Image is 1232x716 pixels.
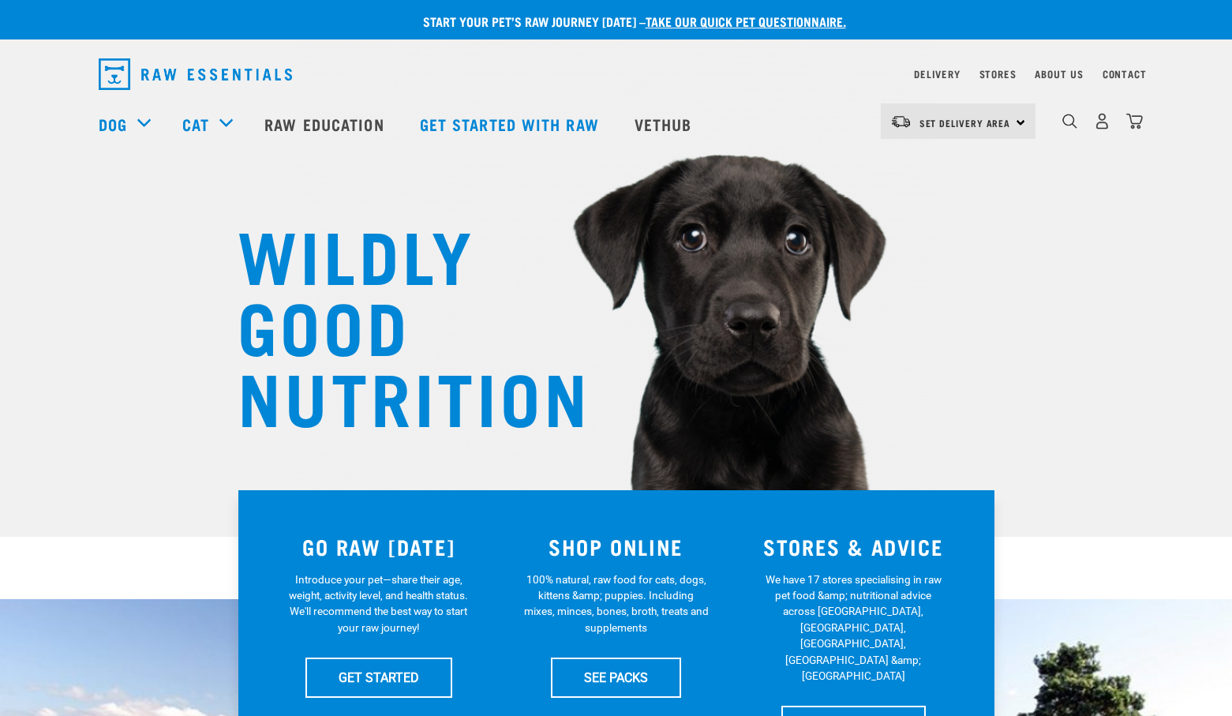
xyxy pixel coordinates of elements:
[1126,113,1143,129] img: home-icon@2x.png
[646,17,846,24] a: take our quick pet questionnaire.
[1103,71,1147,77] a: Contact
[238,217,553,430] h1: WILDLY GOOD NUTRITION
[890,114,912,129] img: van-moving.png
[979,71,1017,77] a: Stores
[182,112,209,136] a: Cat
[761,572,946,684] p: We have 17 stores specialising in raw pet food &amp; nutritional advice across [GEOGRAPHIC_DATA],...
[1062,114,1077,129] img: home-icon-1@2x.png
[551,658,681,697] a: SEE PACKS
[744,534,963,559] h3: STORES & ADVICE
[286,572,471,636] p: Introduce your pet—share their age, weight, activity level, and health status. We'll recommend th...
[523,572,709,636] p: 100% natural, raw food for cats, dogs, kittens &amp; puppies. Including mixes, minces, bones, bro...
[1094,113,1110,129] img: user.png
[919,120,1011,126] span: Set Delivery Area
[99,112,127,136] a: Dog
[507,534,725,559] h3: SHOP ONLINE
[404,92,619,156] a: Get started with Raw
[914,71,960,77] a: Delivery
[305,658,452,697] a: GET STARTED
[619,92,712,156] a: Vethub
[86,52,1147,96] nav: dropdown navigation
[1035,71,1083,77] a: About Us
[99,58,292,90] img: Raw Essentials Logo
[270,534,489,559] h3: GO RAW [DATE]
[249,92,403,156] a: Raw Education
